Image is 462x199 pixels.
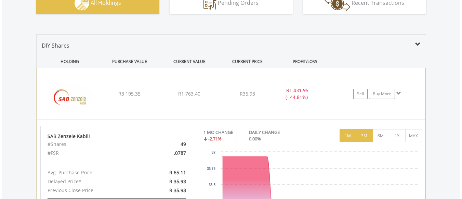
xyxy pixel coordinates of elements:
[48,133,186,140] div: SAB Zenzele Kabili
[169,169,186,176] span: R 65.11
[208,136,222,142] span: -2.71%
[142,140,191,149] div: 49
[42,168,142,177] div: Avg. Purchase Price
[276,55,334,68] div: PROFIT/LOSS
[372,129,389,142] button: 6M
[42,149,142,158] div: #FSR
[271,87,322,101] div: - (- 44.81%)
[389,129,406,142] button: 1Y
[369,89,395,99] a: Buy More
[42,42,69,49] span: DIY Shares
[42,140,142,149] div: #Shares
[178,90,200,97] span: R1 763.40
[240,90,255,97] span: R35.93
[340,129,356,142] button: 1M
[169,187,186,194] span: R 35.93
[169,178,186,185] span: R 35.93
[207,167,215,171] text: 36.75
[160,55,219,68] div: CURRENT VALUE
[209,183,216,187] text: 36.5
[42,186,142,195] div: Previous Close Price
[220,55,274,68] div: CURRENT PRICE
[286,87,308,94] span: R1 431.95
[40,77,99,118] img: EQU.ZA.SZK.png
[212,151,216,154] text: 37
[249,136,261,142] span: 0.00%
[101,55,159,68] div: PURCHASE VALUE
[249,129,304,136] div: DAILY CHANGE
[37,55,99,68] div: HOLDING
[42,177,142,186] div: Delayed Price*
[356,129,373,142] button: 3M
[203,129,233,136] div: 1 MO CHANGE
[142,149,191,158] div: .0787
[353,89,368,99] a: Sell
[405,129,422,142] button: MAX
[118,90,141,97] span: R3 195.35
